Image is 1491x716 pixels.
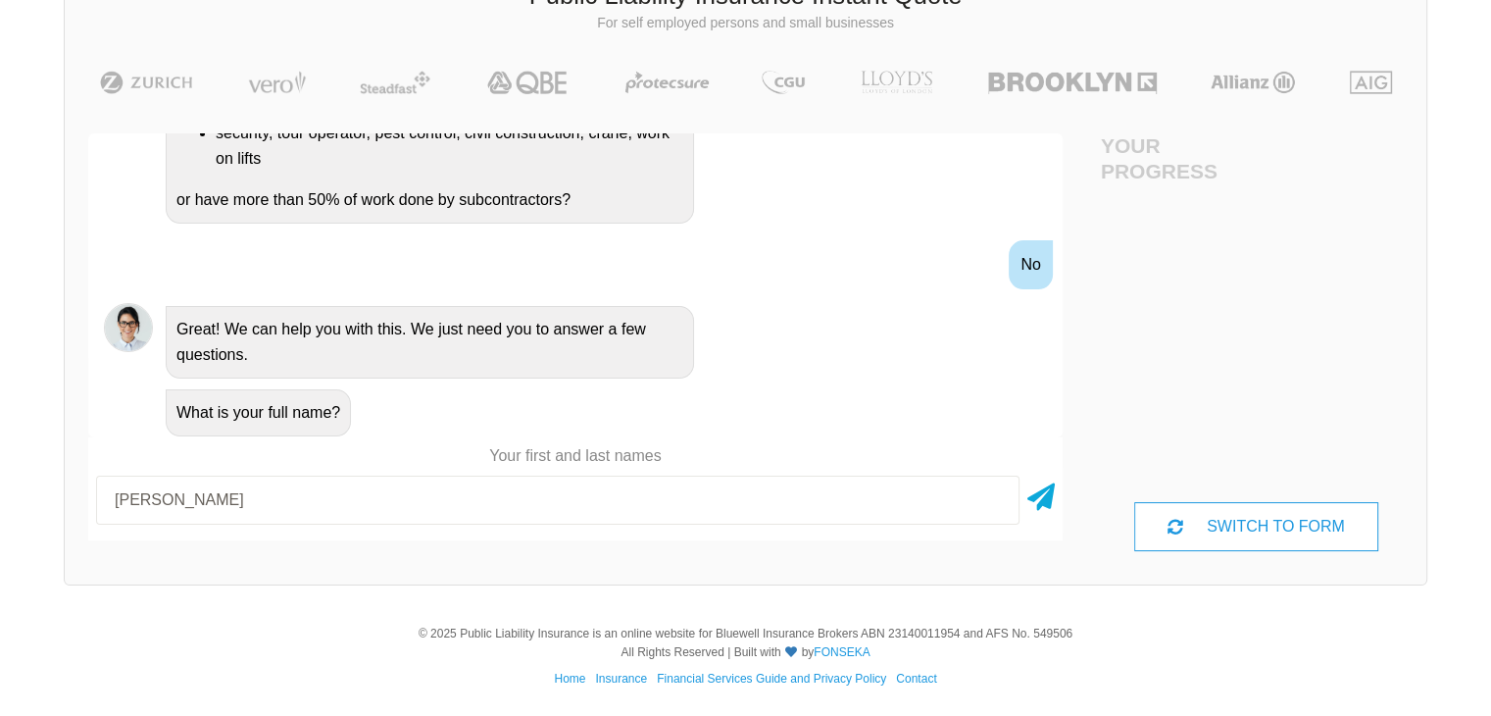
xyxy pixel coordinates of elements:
[814,645,870,659] a: FONSEKA
[96,476,1019,525] input: Your first and last names
[1134,502,1377,551] div: SWITCH TO FORM
[88,445,1063,467] p: Your first and last names
[1342,71,1400,94] img: AIG | Public Liability Insurance
[1201,71,1305,94] img: Allianz | Public Liability Insurance
[91,71,202,94] img: Zurich | Public Liability Insurance
[754,71,813,94] img: CGU | Public Liability Insurance
[595,672,647,686] a: Insurance
[980,71,1164,94] img: Brooklyn | Public Liability Insurance
[239,71,315,94] img: Vero | Public Liability Insurance
[618,71,717,94] img: Protecsure | Public Liability Insurance
[896,672,936,686] a: Contact
[1009,240,1052,289] div: No
[79,14,1412,33] p: For self employed persons and small businesses
[850,71,944,94] img: LLOYD's | Public Liability Insurance
[352,71,438,94] img: Steadfast | Public Liability Insurance
[554,672,585,686] a: Home
[166,306,694,379] div: Great! We can help you with this. We just need you to answer a few questions.
[657,672,886,686] a: Financial Services Guide and Privacy Policy
[166,389,351,436] div: What is your full name?
[475,71,581,94] img: QBE | Public Liability Insurance
[216,121,683,172] li: security, tour operator, pest control, civil construction, crane, work on lifts
[104,303,153,352] img: Chatbot | PLI
[1101,133,1257,182] h4: Your Progress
